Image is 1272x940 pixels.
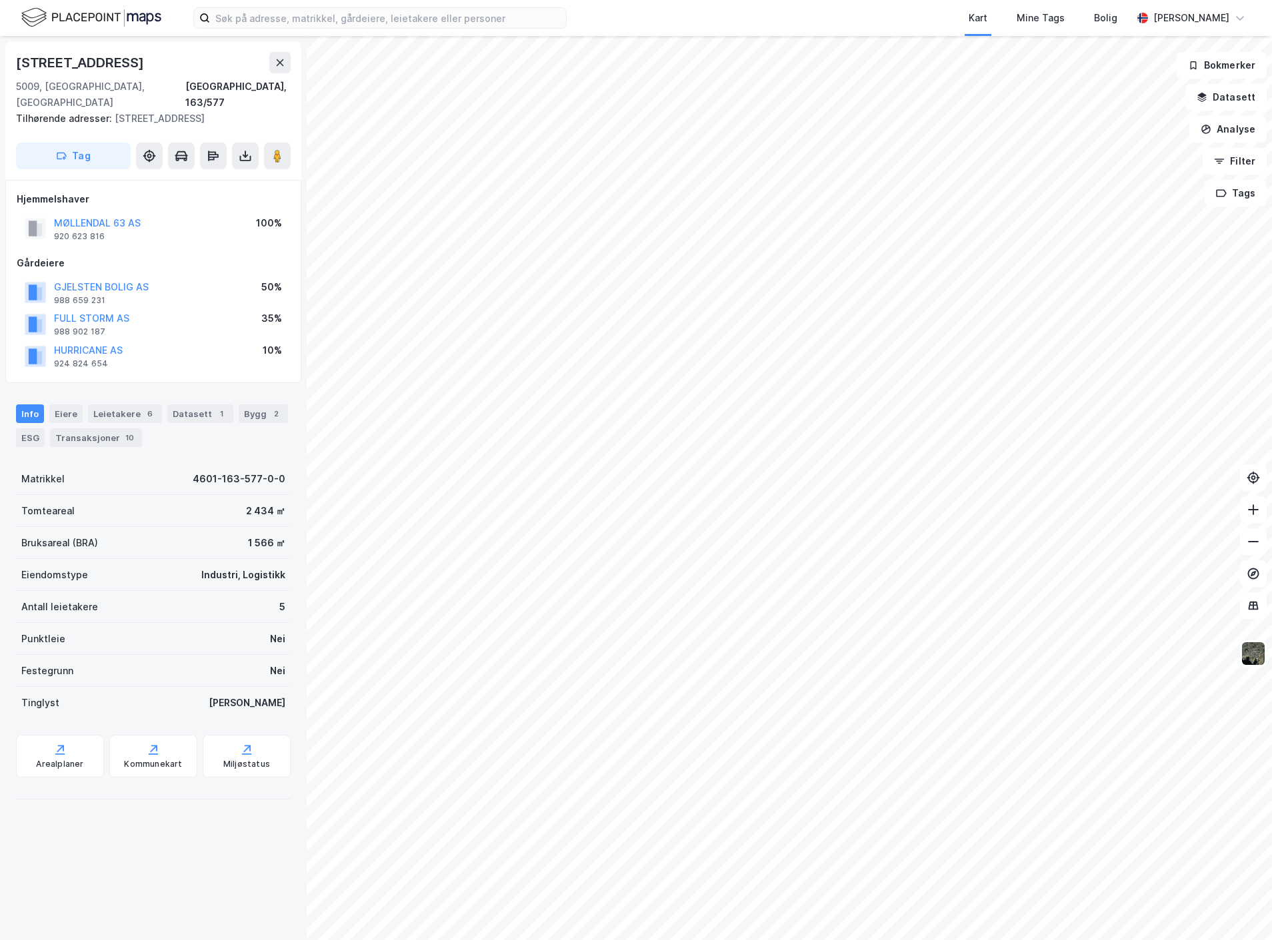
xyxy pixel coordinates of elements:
[1205,876,1272,940] iframe: Chat Widget
[21,567,88,583] div: Eiendomstype
[21,6,161,29] img: logo.f888ab2527a4732fd821a326f86c7f29.svg
[1205,876,1272,940] div: Kontrollprogram for chat
[16,111,280,127] div: [STREET_ADDRESS]
[246,503,285,519] div: 2 434 ㎡
[223,759,270,769] div: Miljøstatus
[239,404,288,423] div: Bygg
[16,113,115,124] span: Tilhørende adresser:
[210,8,566,28] input: Søk på adresse, matrikkel, gårdeiere, leietakere eller personer
[54,231,105,242] div: 920 623 816
[123,431,137,444] div: 10
[88,404,162,423] div: Leietakere
[270,663,285,679] div: Nei
[54,358,108,369] div: 924 824 654
[50,428,142,447] div: Transaksjoner
[209,695,285,711] div: [PERSON_NAME]
[261,279,282,295] div: 50%
[1153,10,1229,26] div: [PERSON_NAME]
[16,428,45,447] div: ESG
[21,631,65,647] div: Punktleie
[1017,10,1065,26] div: Mine Tags
[21,503,75,519] div: Tomteareal
[969,10,987,26] div: Kart
[1094,10,1117,26] div: Bolig
[54,295,105,306] div: 988 659 231
[269,407,283,420] div: 2
[16,79,185,111] div: 5009, [GEOGRAPHIC_DATA], [GEOGRAPHIC_DATA]
[143,407,157,420] div: 6
[21,471,65,487] div: Matrikkel
[1189,116,1267,143] button: Analyse
[185,79,291,111] div: [GEOGRAPHIC_DATA], 163/577
[16,143,131,169] button: Tag
[49,404,83,423] div: Eiere
[167,404,233,423] div: Datasett
[1203,148,1267,175] button: Filter
[1177,52,1267,79] button: Bokmerker
[21,535,98,551] div: Bruksareal (BRA)
[21,695,59,711] div: Tinglyst
[193,471,285,487] div: 4601-163-577-0-0
[17,191,290,207] div: Hjemmelshaver
[256,215,282,231] div: 100%
[16,52,147,73] div: [STREET_ADDRESS]
[248,535,285,551] div: 1 566 ㎡
[270,631,285,647] div: Nei
[261,310,282,326] div: 35%
[21,663,73,679] div: Festegrunn
[1185,84,1267,111] button: Datasett
[54,326,105,337] div: 988 902 187
[16,404,44,423] div: Info
[21,599,98,615] div: Antall leietakere
[17,255,290,271] div: Gårdeiere
[215,407,228,420] div: 1
[1241,641,1266,666] img: 9k=
[124,759,182,769] div: Kommunekart
[201,567,285,583] div: Industri, Logistikk
[279,599,285,615] div: 5
[36,759,83,769] div: Arealplaner
[1205,180,1267,207] button: Tags
[263,342,282,358] div: 10%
